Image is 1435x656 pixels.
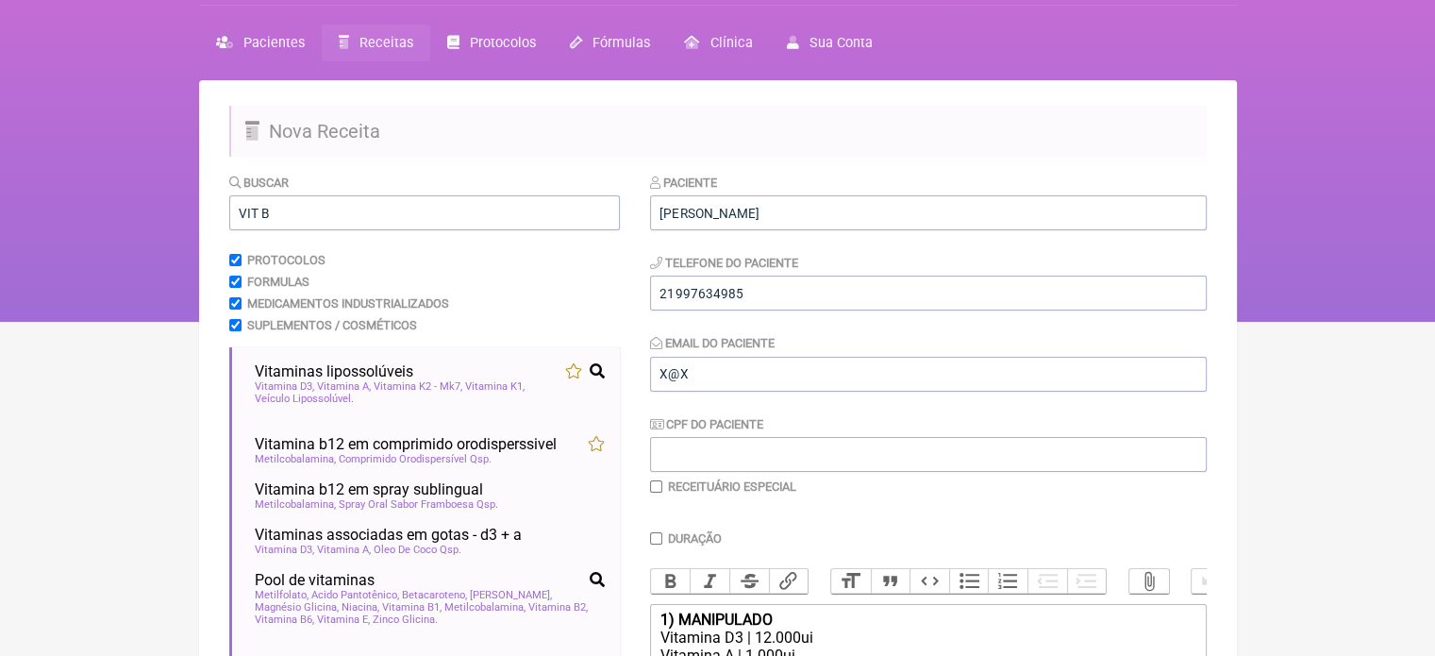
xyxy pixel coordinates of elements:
[465,380,525,393] span: Vitamina K1
[659,611,772,629] strong: 1) MANIPULADO
[374,544,461,556] span: Oleo De Coco Qsp
[1067,569,1107,594] button: Increase Level
[402,589,467,601] span: Betacaroteno
[988,569,1027,594] button: Numbers
[444,601,526,614] span: Metilcobalamina
[709,35,752,51] span: Clínica
[553,25,667,61] a: Fórmulas
[255,498,336,511] span: Metilcobalamina
[247,275,309,289] label: Formulas
[255,380,314,393] span: Vitamina D3
[339,453,492,465] span: Comprimido Orodispersível Qsp
[729,569,769,594] button: Strikethrough
[650,336,775,350] label: Email do Paciente
[247,296,449,311] label: Medicamentos Industrializados
[255,571,375,589] span: Pool de vitaminas
[769,569,809,594] button: Link
[1027,569,1067,594] button: Decrease Level
[255,544,314,556] span: Vitamina D3
[769,25,889,61] a: Sua Conta
[255,435,557,453] span: Vitamina b12 em comprimido orodisperssivel
[470,589,552,601] span: [PERSON_NAME]
[317,614,370,626] span: Vitamina E
[247,318,417,332] label: Suplementos / Cosméticos
[831,569,871,594] button: Heading
[374,380,462,393] span: Vitamina K2 - Mk7
[871,569,910,594] button: Quote
[373,614,438,626] span: Zinco Glicina
[592,35,650,51] span: Fórmulas
[1192,569,1231,594] button: Undo
[229,176,290,190] label: Buscar
[359,35,413,51] span: Receitas
[255,614,314,626] span: Vitamina B6
[809,35,873,51] span: Sua Conta
[255,601,339,614] span: Magnésio Glicina
[668,479,796,494] label: Receituário Especial
[339,498,498,511] span: Spray Oral Sabor Framboesa Qsp
[909,569,949,594] button: Code
[322,25,430,61] a: Receitas
[668,531,722,546] label: Duração
[255,453,336,465] span: Metilcobalamina
[651,569,691,594] button: Bold
[199,25,322,61] a: Pacientes
[659,629,1195,647] div: Vitamina D3 | 12.000ui
[430,25,553,61] a: Protocolos
[229,195,620,230] input: exemplo: emagrecimento, ansiedade
[650,417,763,431] label: CPF do Paciente
[650,176,717,190] label: Paciente
[247,253,325,267] label: Protocolos
[255,480,483,498] span: Vitamina b12 em spray sublingual
[255,393,354,405] span: Veículo Lipossolúvel
[342,601,379,614] span: Niacina
[311,589,399,601] span: Acido Pantotênico
[470,35,536,51] span: Protocolos
[667,25,769,61] a: Clínica
[382,601,442,614] span: Vitamina B1
[650,256,798,270] label: Telefone do Paciente
[243,35,305,51] span: Pacientes
[317,544,371,556] span: Vitamina A
[528,601,588,614] span: Vitamina B2
[317,380,371,393] span: Vitamina A
[1129,569,1169,594] button: Attach Files
[229,106,1207,157] h2: Nova Receita
[949,569,989,594] button: Bullets
[255,526,522,544] span: Vitaminas associadas em gotas - d3 + a
[255,362,413,380] span: Vitaminas lipossolúveis
[690,569,729,594] button: Italic
[255,589,309,601] span: Metilfolato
